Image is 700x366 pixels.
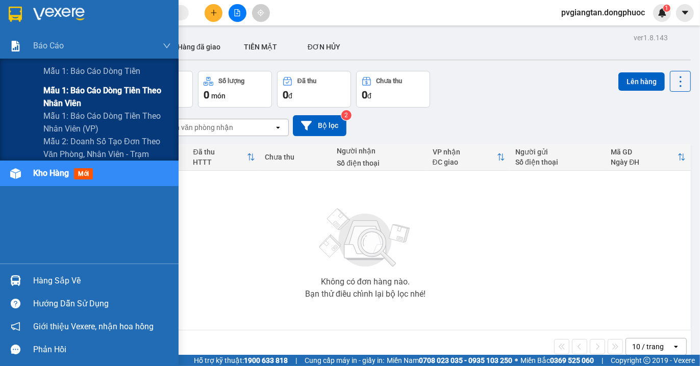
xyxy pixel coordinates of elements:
span: ĐƠN HỦY [308,43,340,51]
span: 1 [665,5,668,12]
div: Không có đơn hàng nào. [321,278,410,286]
div: Chọn văn phòng nhận [163,122,233,133]
span: Báo cáo [33,39,64,52]
div: ĐC giao [433,158,497,166]
span: question-circle [11,299,20,308]
span: mới [74,168,93,179]
span: 01 Võ Văn Truyện, KP.1, Phường 2 [81,31,140,43]
div: Hàng sắp về [33,273,171,289]
span: Cung cấp máy in - giấy in: [305,355,384,366]
strong: 1900 633 818 [244,356,288,364]
span: notification [11,322,20,331]
span: In ngày: [3,74,62,80]
span: VPGT1209250005 [51,65,107,72]
span: ⚪️ [515,358,518,362]
span: caret-down [681,8,690,17]
span: Hotline: 19001152 [81,45,125,51]
strong: ĐỒNG PHƯỚC [81,6,140,14]
span: đ [367,92,371,100]
button: Lên hàng [618,72,665,91]
span: pvgiangtan.dongphuoc [553,6,653,19]
span: Mẫu 2: Doanh số tạo đơn theo Văn phòng, nhân viên - Trạm [43,135,171,161]
strong: 0708 023 035 - 0935 103 250 [419,356,512,364]
th: Toggle SortBy [428,144,510,171]
span: file-add [234,9,241,16]
div: Số điện thoại [337,159,422,167]
div: ver 1.8.143 [634,32,668,43]
span: | [295,355,297,366]
span: Miền Nam [387,355,512,366]
button: file-add [229,4,246,22]
span: message [11,345,20,354]
button: Chưa thu0đ [356,71,430,108]
img: warehouse-icon [10,275,21,286]
div: Mã GD [611,148,678,156]
span: copyright [643,357,651,364]
button: Hàng đã giao [169,35,229,59]
span: Bến xe [GEOGRAPHIC_DATA] [81,16,137,29]
div: VP nhận [433,148,497,156]
span: Mẫu 1: Báo cáo dòng tiền theo nhân viên (VP) [43,110,171,135]
span: Giới thiệu Vexere, nhận hoa hồng [33,320,154,333]
button: aim [252,4,270,22]
div: Chưa thu [265,153,327,161]
sup: 1 [663,5,670,12]
button: Bộ lọc [293,115,346,136]
div: Số lượng [218,77,244,85]
span: down [163,42,171,50]
button: Số lượng0món [198,71,272,108]
div: Bạn thử điều chỉnh lại bộ lọc nhé! [305,290,426,298]
div: Hướng dẫn sử dụng [33,296,171,311]
span: | [602,355,603,366]
sup: 2 [341,110,352,120]
span: 14:54:21 [DATE] [22,74,62,80]
span: món [211,92,226,100]
img: icon-new-feature [658,8,667,17]
svg: open [274,123,282,132]
span: 0 [204,89,209,101]
div: HTTT [193,158,247,166]
span: TIỀN MẶT [244,43,277,51]
div: Chưa thu [377,77,403,85]
div: Đã thu [297,77,316,85]
span: đ [288,92,292,100]
img: logo [4,6,49,51]
button: plus [205,4,222,22]
span: Miền Bắc [520,355,594,366]
span: Kho hàng [33,168,69,178]
span: ----------------------------------------- [28,55,125,63]
div: Đã thu [193,148,247,156]
img: svg+xml;base64,PHN2ZyBjbGFzcz0ibGlzdC1wbHVnX19zdmciIHhtbG5zPSJodHRwOi8vd3d3LnczLm9yZy8yMDAwL3N2Zy... [314,202,416,274]
button: Đã thu0đ [277,71,351,108]
span: 0 [362,89,367,101]
svg: open [672,343,680,351]
span: aim [257,9,264,16]
span: Hỗ trợ kỹ thuật: [194,355,288,366]
div: Người nhận [337,147,422,155]
div: 10 / trang [632,342,664,352]
div: Ngày ĐH [611,158,678,166]
th: Toggle SortBy [606,144,691,171]
span: 0 [283,89,288,101]
span: Mẫu 1: Báo cáo dòng tiền theo nhân viên [43,84,171,110]
strong: 0369 525 060 [550,356,594,364]
th: Toggle SortBy [188,144,260,171]
img: solution-icon [10,41,21,51]
button: caret-down [676,4,694,22]
div: Người gửi [515,148,601,156]
div: Số điện thoại [515,158,601,166]
span: [PERSON_NAME]: [3,66,107,72]
img: logo-vxr [9,7,22,22]
span: Mẫu 1: Báo cáo dòng tiền [43,65,140,77]
span: plus [210,9,217,16]
div: Phản hồi [33,342,171,357]
img: warehouse-icon [10,168,21,179]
